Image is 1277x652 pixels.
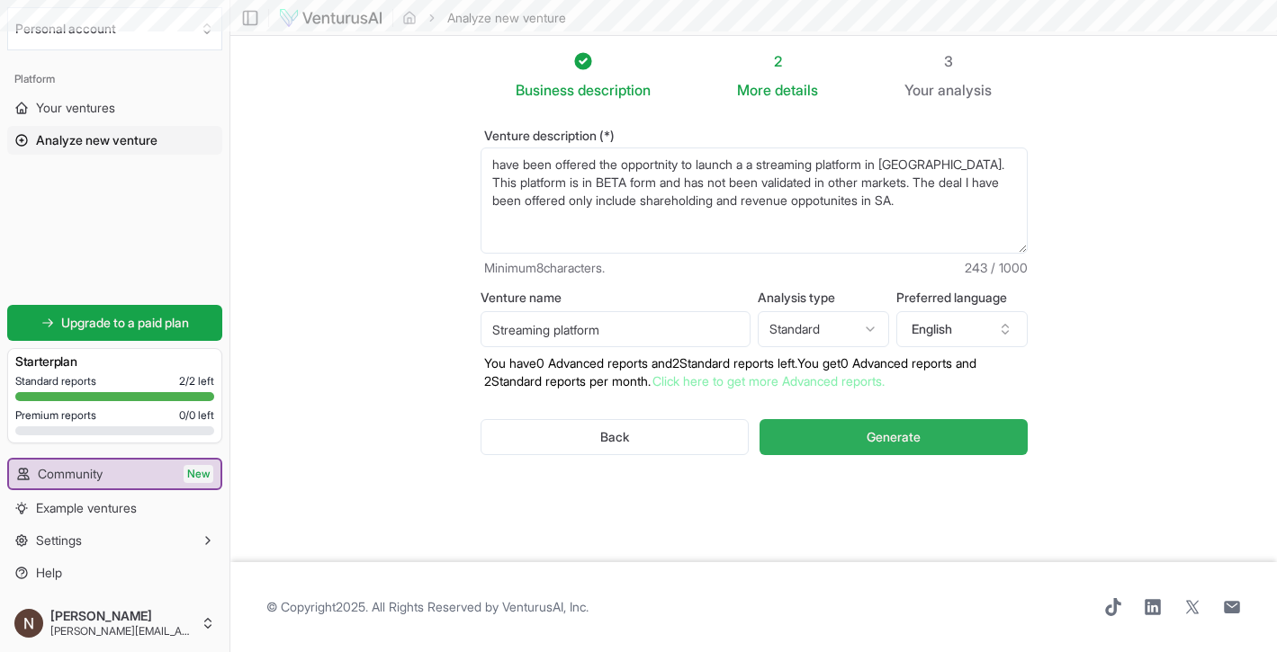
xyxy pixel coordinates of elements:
[652,373,885,389] a: Click here to get more Advanced reports.
[184,465,213,483] span: New
[502,599,586,614] a: VenturusAI, Inc
[7,526,222,555] button: Settings
[36,531,82,549] span: Settings
[50,624,193,639] span: [PERSON_NAME][EMAIL_ADDRESS][DOMAIN_NAME]
[481,419,750,455] button: Back
[36,131,157,149] span: Analyze new venture
[179,374,214,389] span: 2 / 2 left
[896,311,1028,347] button: English
[7,126,222,155] a: Analyze new venture
[760,419,1027,455] button: Generate
[7,602,222,645] button: [PERSON_NAME][PERSON_NAME][EMAIL_ADDRESS][DOMAIN_NAME]
[15,353,214,371] h3: Starter plan
[481,291,751,304] label: Venture name
[904,79,934,101] span: Your
[7,305,222,341] a: Upgrade to a paid plan
[7,494,222,522] a: Example ventures
[867,428,921,446] span: Generate
[38,465,103,483] span: Community
[14,609,43,638] img: ACg8ocL5nnDmSsAIQ906U9Fw01HckarkpkAAmEcRi-yAyfrTsksldg=s96-c
[516,79,574,101] span: Business
[484,259,605,277] span: Minimum 8 characters.
[7,558,222,587] a: Help
[9,460,220,488] a: CommunityNew
[737,79,771,101] span: More
[481,354,1028,390] p: You have 0 Advanced reports and 2 Standard reports left. Y ou get 0 Advanced reports and 2 Standa...
[481,130,1028,142] label: Venture description (*)
[15,408,96,423] span: Premium reports
[481,311,751,347] input: Optional venture name
[775,81,818,99] span: details
[179,408,214,423] span: 0 / 0 left
[965,259,1028,277] span: 243 / 1000
[266,598,589,616] span: © Copyright 2025 . All Rights Reserved by .
[15,374,96,389] span: Standard reports
[7,65,222,94] div: Platform
[904,50,992,72] div: 3
[578,81,651,99] span: description
[36,499,137,517] span: Example ventures
[50,608,193,624] span: [PERSON_NAME]
[7,94,222,122] a: Your ventures
[36,564,62,582] span: Help
[36,99,115,117] span: Your ventures
[61,314,189,332] span: Upgrade to a paid plan
[758,291,889,304] label: Analysis type
[938,81,992,99] span: analysis
[737,50,818,72] div: 2
[896,291,1028,304] label: Preferred language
